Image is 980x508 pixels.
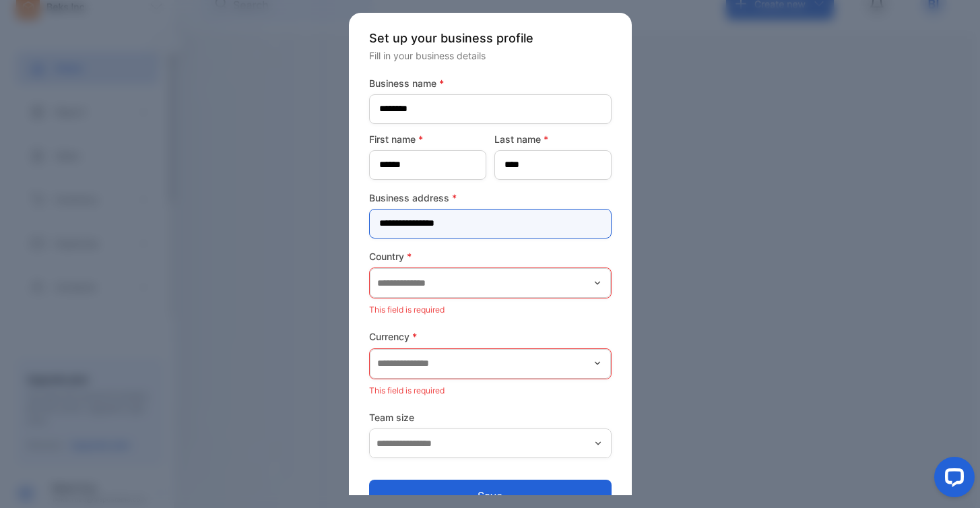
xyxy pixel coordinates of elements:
p: This field is required [369,382,612,400]
label: Team size [369,410,612,424]
label: Business address [369,191,612,205]
label: Last name [494,132,612,146]
label: Country [369,249,612,263]
label: First name [369,132,486,146]
label: Business name [369,76,612,90]
p: Set up your business profile [369,29,612,47]
label: Currency [369,329,612,344]
p: This field is required [369,301,612,319]
iframe: LiveChat chat widget [923,451,980,508]
p: Fill in your business details [369,49,612,63]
